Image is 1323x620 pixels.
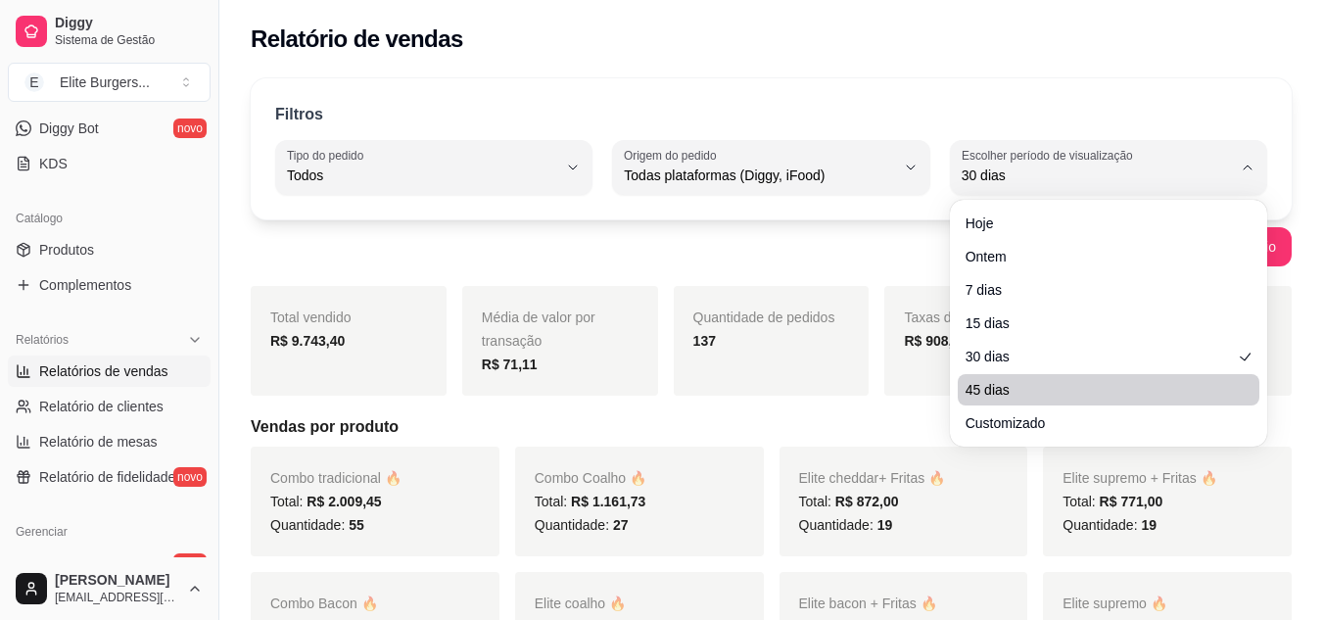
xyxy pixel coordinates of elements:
span: 27 [613,517,629,533]
span: [EMAIL_ADDRESS][DOMAIN_NAME] [55,590,179,605]
span: Todos [287,166,557,185]
strong: R$ 9.743,40 [270,333,345,349]
span: Relatório de fidelidade [39,467,175,487]
span: 55 [349,517,364,533]
span: Total: [1063,494,1162,509]
span: Total: [535,494,646,509]
span: Elite coalho 🔥 [535,596,626,611]
span: Total: [799,494,899,509]
span: R$ 2.009,45 [307,494,381,509]
span: Total: [270,494,382,509]
p: Filtros [275,103,323,126]
span: Taxas de entrega [904,310,1009,325]
span: R$ 771,00 [1100,494,1163,509]
span: Relatórios de vendas [39,361,168,381]
span: [PERSON_NAME] [55,572,179,590]
span: Combo tradicional 🔥 [270,470,402,486]
span: Diggy Bot [39,119,99,138]
span: Elite cheddar+ Fritas 🔥 [799,470,946,486]
label: Escolher período de visualização [962,147,1139,164]
span: E [24,72,44,92]
span: 45 dias [966,380,1232,400]
span: Elite supremo 🔥 [1063,596,1166,611]
label: Tipo do pedido [287,147,370,164]
div: Elite Burgers ... [60,72,150,92]
span: KDS [39,154,68,173]
span: Ontem [966,247,1232,266]
span: Relatório de clientes [39,397,164,416]
span: 7 dias [966,280,1232,300]
strong: R$ 71,11 [482,357,538,372]
span: Quantidade: [799,517,893,533]
span: Produtos [39,240,94,260]
span: Complementos [39,275,131,295]
span: R$ 872,00 [835,494,899,509]
span: Elite bacon + Fritas 🔥 [799,596,937,611]
span: Total vendido [270,310,352,325]
h2: Relatório de vendas [251,24,463,55]
strong: R$ 908,00 [904,333,968,349]
div: Gerenciar [8,516,211,548]
span: Quantidade de pedidos [693,310,835,325]
span: Relatórios [16,332,69,348]
label: Origem do pedido [624,147,723,164]
span: Customizado [966,413,1232,433]
span: 19 [877,517,893,533]
span: 30 dias [962,166,1232,185]
span: Quantidade: [1063,517,1157,533]
span: Combo Coalho 🔥 [535,470,646,486]
span: Média de valor por transação [482,310,595,349]
span: Elite supremo + Fritas 🔥 [1063,470,1216,486]
span: Quantidade: [535,517,629,533]
span: 19 [1141,517,1157,533]
span: Sistema de Gestão [55,32,203,48]
span: Relatório de mesas [39,432,158,452]
button: Select a team [8,63,211,102]
h5: Vendas por produto [251,415,1292,439]
div: Catálogo [8,203,211,234]
span: Quantidade: [270,517,364,533]
span: Combo Bacon 🔥 [270,596,378,611]
span: Diggy [55,15,203,32]
span: Hoje [966,214,1232,233]
span: R$ 1.161,73 [571,494,645,509]
span: Entregadores [39,553,121,573]
span: 15 dias [966,313,1232,333]
strong: 137 [693,333,716,349]
span: 30 dias [966,347,1232,366]
span: Todas plataformas (Diggy, iFood) [624,166,894,185]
